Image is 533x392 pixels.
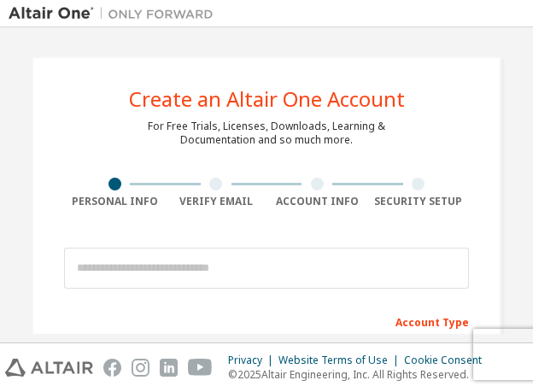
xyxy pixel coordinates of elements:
p: © 2025 Altair Engineering, Inc. All Rights Reserved. [228,367,492,382]
img: facebook.svg [103,359,121,377]
div: Security Setup [368,195,470,208]
img: youtube.svg [188,359,213,377]
div: Verify Email [166,195,267,208]
div: Create an Altair One Account [129,89,405,109]
div: Cookie Consent [404,354,492,367]
div: Personal Info [64,195,166,208]
img: Altair One [9,5,222,22]
img: linkedin.svg [160,359,178,377]
img: altair_logo.svg [5,359,93,377]
div: For Free Trials, Licenses, Downloads, Learning & Documentation and so much more. [148,120,385,147]
div: Website Terms of Use [278,354,404,367]
div: Privacy [228,354,278,367]
div: Account Info [266,195,368,208]
div: Account Type [64,307,469,335]
img: instagram.svg [132,359,149,377]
